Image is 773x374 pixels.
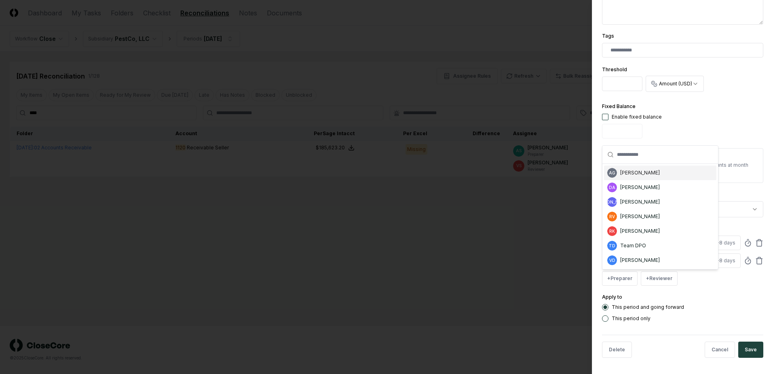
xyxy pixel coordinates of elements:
[620,213,660,220] div: [PERSON_NAME]
[609,185,615,191] span: DA
[609,257,615,263] span: VD
[609,170,615,176] span: AG
[620,257,660,264] div: [PERSON_NAME]
[595,199,629,205] span: [PERSON_NAME]
[701,253,741,268] button: +8 days
[620,169,660,176] div: [PERSON_NAME]
[620,198,660,206] div: [PERSON_NAME]
[620,242,646,249] div: Team DPO
[609,243,615,249] span: TD
[705,342,735,358] button: Cancel
[609,214,615,220] span: RV
[602,103,636,109] label: Fixed Balance
[602,271,638,286] button: +Preparer
[738,342,763,358] button: Save
[602,33,614,39] label: Tags
[620,184,660,191] div: [PERSON_NAME]
[602,164,718,269] div: Suggestions
[612,113,662,121] div: Enable fixed balance
[701,236,741,250] button: +8 days
[602,66,627,72] label: Threshold
[602,294,622,300] label: Apply to
[602,342,632,358] button: Delete
[612,305,684,310] label: This period and going forward
[620,227,660,235] div: [PERSON_NAME]
[641,271,678,286] button: +Reviewer
[609,228,615,234] span: RK
[612,316,651,321] label: This period only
